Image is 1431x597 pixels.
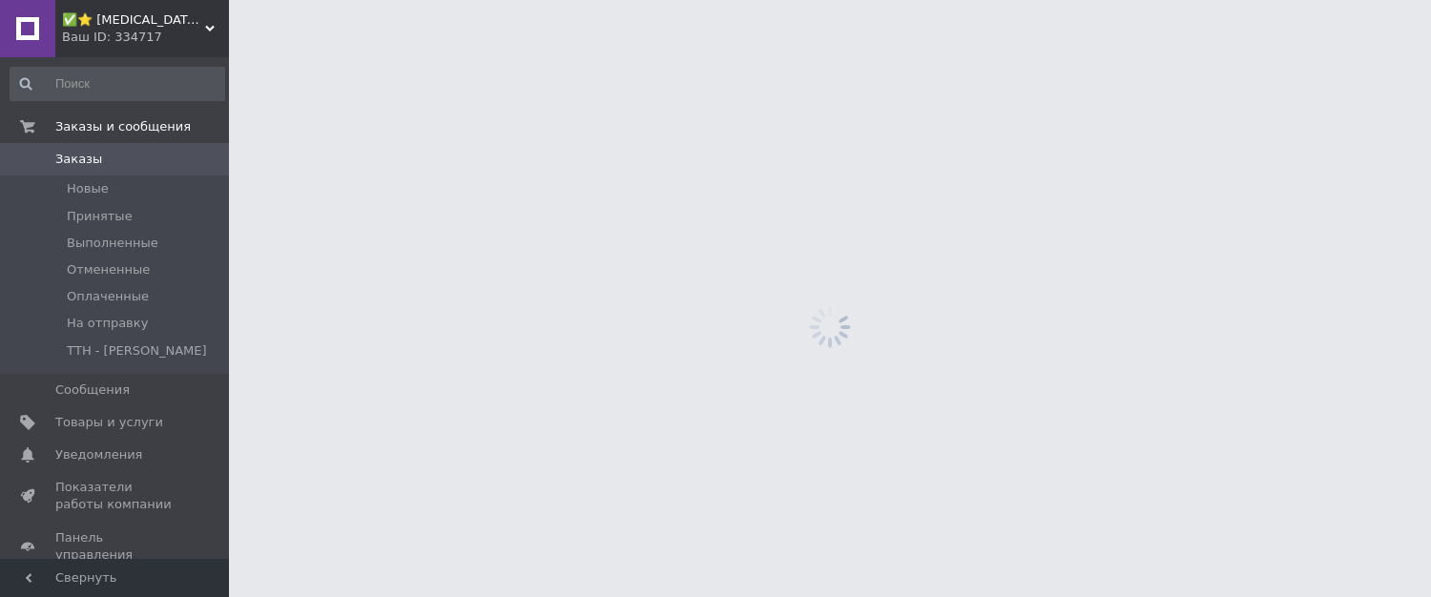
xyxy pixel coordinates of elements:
[55,118,191,135] span: Заказы и сообщения
[62,11,205,29] span: ✅⭐ Fontan ✅⭐ - Насосное Оборудование
[62,29,229,46] div: Ваш ID: 334717
[10,67,225,101] input: Поиск
[55,381,130,399] span: Сообщения
[55,529,176,564] span: Панель управления
[67,288,149,305] span: Оплаченные
[55,479,176,513] span: Показатели работы компании
[67,342,207,360] span: ТТН - [PERSON_NAME]
[804,301,856,353] img: spinner_grey-bg-hcd09dd2d8f1a785e3413b09b97f8118e7.gif
[67,235,158,252] span: Выполненные
[55,446,142,463] span: Уведомления
[55,151,102,168] span: Заказы
[67,180,109,197] span: Новые
[55,414,163,431] span: Товары и услуги
[67,315,148,332] span: На отправку
[67,208,133,225] span: Принятые
[67,261,150,278] span: Отмененные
